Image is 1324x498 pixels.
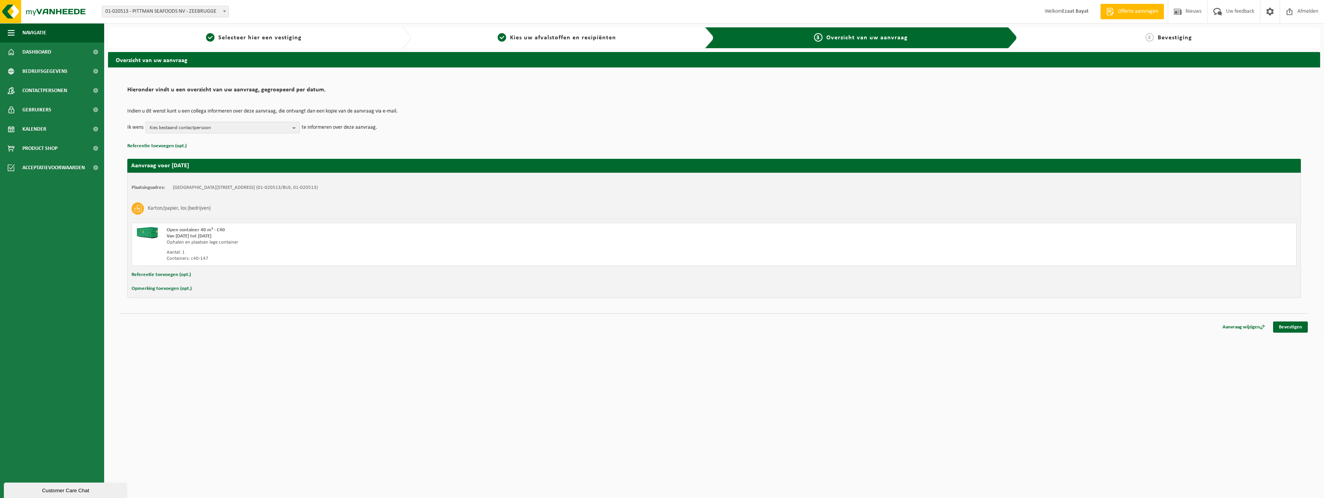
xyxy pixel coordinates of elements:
span: 1 [206,33,214,42]
h2: Overzicht van uw aanvraag [108,52,1320,67]
div: Ophalen en plaatsen lege container [167,239,745,246]
img: HK-XC-40-GN-00.png [136,227,159,239]
p: te informeren over deze aanvraag. [302,122,377,133]
button: Referentie toevoegen (opt.) [132,270,191,280]
strong: Aanvraag voor [DATE] [131,163,189,169]
span: Dashboard [22,42,51,62]
span: Acceptatievoorwaarden [22,158,85,177]
h2: Hieronder vindt u een overzicht van uw aanvraag, gegroepeerd per datum. [127,87,1301,97]
span: Open container 40 m³ - C40 [167,227,225,232]
span: Bevestiging [1158,35,1192,41]
span: 3 [814,33,822,42]
h3: Karton/papier, los (bedrijven) [148,202,211,215]
a: Bevestigen [1273,321,1308,333]
button: Referentie toevoegen (opt.) [127,141,187,151]
iframe: chat widget [4,481,129,498]
td: [GEOGRAPHIC_DATA][STREET_ADDRESS] (01-020513/BUS, 01-020513) [173,185,318,191]
span: Gebruikers [22,100,51,119]
strong: Plaatsingsadres: [132,185,165,190]
div: Containers: c40-147 [167,256,745,262]
a: 2Kies uw afvalstoffen en recipiënten [415,33,699,42]
span: Overzicht van uw aanvraag [826,35,908,41]
span: Offerte aanvragen [1116,8,1160,15]
div: Aantal: 1 [167,249,745,256]
span: Selecteer hier een vestiging [218,35,302,41]
p: Indien u dit wenst kunt u een collega informeren over deze aanvraag, die ontvangt dan een kopie v... [127,109,1301,114]
p: Ik wens [127,122,144,133]
span: Navigatie [22,23,46,42]
span: Kies uw afvalstoffen en recipiënten [510,35,616,41]
span: 01-020513 - PITTMAN SEAFOODS NV - ZEEBRUGGE [102,6,228,17]
button: Opmerking toevoegen (opt.) [132,284,192,294]
strong: Van [DATE] tot [DATE] [167,234,211,239]
span: Contactpersonen [22,81,67,100]
strong: Ezaat Bayat [1062,8,1089,14]
span: Bedrijfsgegevens [22,62,68,81]
span: Kies bestaand contactpersoon [150,122,289,134]
a: 1Selecteer hier een vestiging [112,33,396,42]
a: Aanvraag wijzigen [1217,321,1271,333]
span: 4 [1145,33,1154,42]
a: Offerte aanvragen [1100,4,1164,19]
span: 2 [498,33,506,42]
button: Kies bestaand contactpersoon [145,122,300,133]
span: 01-020513 - PITTMAN SEAFOODS NV - ZEEBRUGGE [102,6,229,17]
span: Kalender [22,119,46,139]
span: Product Shop [22,139,57,158]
